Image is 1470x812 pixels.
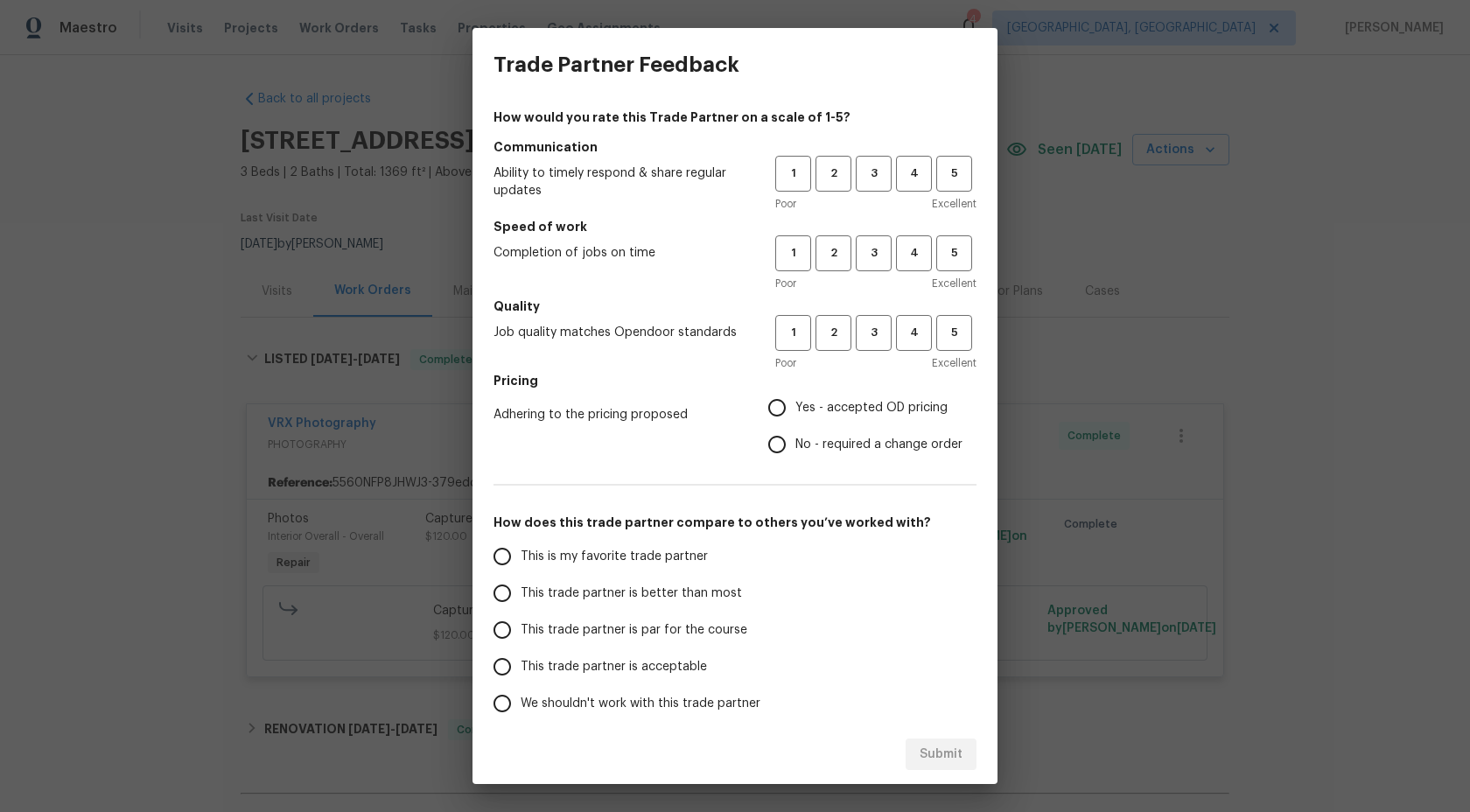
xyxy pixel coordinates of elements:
[936,156,972,192] button: 5
[817,164,850,184] span: 2
[521,621,747,640] span: This trade partner is par for the course
[938,323,970,343] span: 5
[795,436,962,454] span: No - required a change order
[775,156,811,192] button: 1
[938,243,970,263] span: 5
[493,52,739,77] h3: Trade Partner Feedback
[521,695,760,713] span: We shouldn't work with this trade partner
[493,406,740,423] span: Adhering to the pricing proposed
[938,164,970,184] span: 5
[815,235,851,271] button: 2
[493,108,976,126] h4: How would you rate this Trade Partner on a scale of 1-5?
[898,164,930,184] span: 4
[857,323,890,343] span: 3
[795,399,948,417] span: Yes - accepted OD pricing
[493,244,747,262] span: Completion of jobs on time
[857,243,890,263] span: 3
[521,658,707,676] span: This trade partner is acceptable
[817,243,850,263] span: 2
[777,243,809,263] span: 1
[898,243,930,263] span: 4
[493,372,976,389] h5: Pricing
[775,275,796,292] span: Poor
[521,548,708,566] span: This is my favorite trade partner
[932,195,976,213] span: Excellent
[896,156,932,192] button: 4
[936,315,972,351] button: 5
[521,584,742,603] span: This trade partner is better than most
[493,514,976,531] h5: How does this trade partner compare to others you’ve worked with?
[932,354,976,372] span: Excellent
[857,164,890,184] span: 3
[898,323,930,343] span: 4
[932,275,976,292] span: Excellent
[493,218,976,235] h5: Speed of work
[493,138,976,156] h5: Communication
[768,389,976,463] div: Pricing
[493,324,747,341] span: Job quality matches Opendoor standards
[815,315,851,351] button: 2
[896,315,932,351] button: 4
[896,235,932,271] button: 4
[775,354,796,372] span: Poor
[856,156,892,192] button: 3
[775,235,811,271] button: 1
[856,315,892,351] button: 3
[493,297,976,315] h5: Quality
[936,235,972,271] button: 5
[777,323,809,343] span: 1
[775,195,796,213] span: Poor
[775,315,811,351] button: 1
[856,235,892,271] button: 3
[777,164,809,184] span: 1
[815,156,851,192] button: 2
[493,538,976,722] div: How does this trade partner compare to others you’ve worked with?
[493,164,747,199] span: Ability to timely respond & share regular updates
[817,323,850,343] span: 2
